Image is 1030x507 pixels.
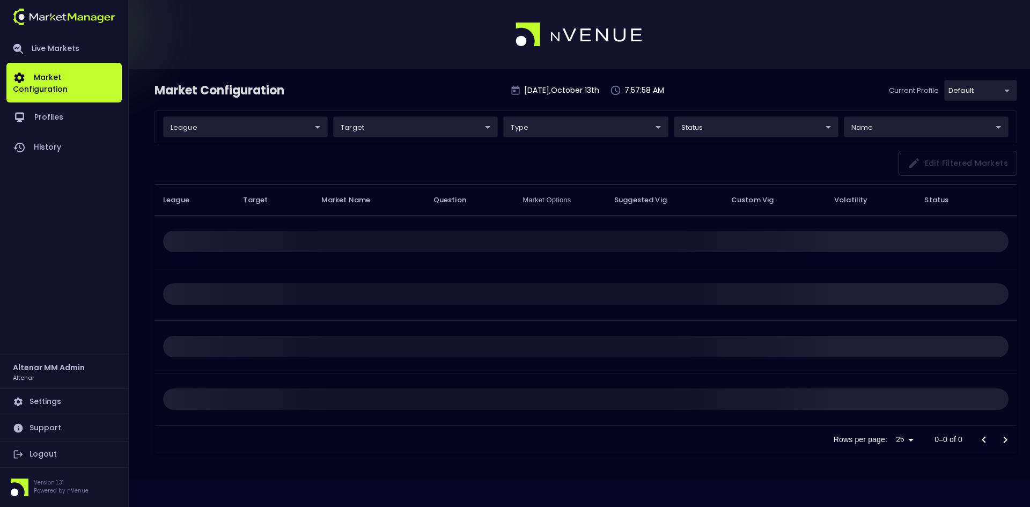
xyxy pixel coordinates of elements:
[13,9,115,25] img: logo
[514,185,606,216] th: Market Options
[924,194,962,207] span: Status
[34,487,89,495] p: Powered by nVenue
[6,389,122,415] a: Settings
[516,23,643,47] img: logo
[844,116,1009,137] div: league
[6,102,122,133] a: Profiles
[6,415,122,441] a: Support
[154,185,1017,426] table: collapsible table
[503,116,668,137] div: league
[13,362,85,373] h2: Altenar MM Admin
[614,195,681,205] span: Suggested Vig
[944,80,1017,101] div: league
[731,195,788,205] span: Custom Vig
[6,479,122,496] div: Version 1.31Powered by nVenue
[333,116,498,137] div: league
[674,116,838,137] div: league
[163,195,203,205] span: League
[924,194,948,207] span: Status
[834,434,887,445] p: Rows per page:
[433,195,480,205] span: Question
[13,373,34,381] h3: Altenar
[524,85,599,96] p: [DATE] , October 13 th
[34,479,89,487] p: Version 1.31
[892,432,917,447] div: 25
[889,85,939,96] p: Current Profile
[163,116,328,137] div: league
[6,133,122,163] a: History
[6,35,122,63] a: Live Markets
[834,195,881,205] span: Volatility
[243,195,282,205] span: Target
[624,85,664,96] p: 7:57:58 AM
[321,195,385,205] span: Market Name
[6,63,122,102] a: Market Configuration
[6,442,122,467] a: Logout
[935,434,962,445] p: 0–0 of 0
[154,82,285,99] div: Market Configuration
